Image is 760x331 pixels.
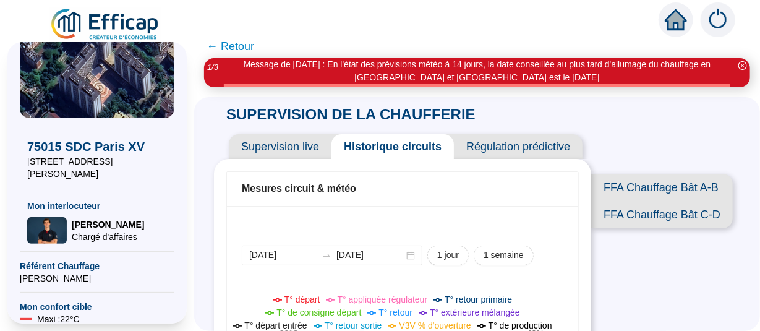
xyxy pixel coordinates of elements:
span: swap-right [322,251,331,260]
img: efficap energie logo [49,7,161,42]
span: T° appliquée régulateur [337,294,427,304]
span: home [665,9,687,31]
span: Historique circuits [331,134,454,159]
i: 1 / 3 [207,62,218,72]
button: 1 semaine [474,246,534,265]
span: T° de production [489,320,552,330]
div: Mesures circuit & météo [242,181,563,196]
span: 75015 SDC Paris XV [27,138,167,155]
button: 1 jour [427,246,469,265]
span: Maxi : 22 °C [37,313,80,325]
span: Mon interlocuteur [27,200,167,212]
span: [PERSON_NAME] [20,272,174,285]
span: [STREET_ADDRESS][PERSON_NAME] [27,155,167,180]
span: Mon confort cible [20,301,174,313]
span: T° départ [284,294,320,304]
span: ← Retour [207,38,254,55]
span: [PERSON_NAME] [72,218,144,231]
span: Régulation prédictive [454,134,583,159]
span: T° de consigne départ [276,307,361,317]
span: T° départ entrée [244,320,307,330]
span: T° retour sortie [325,320,382,330]
span: T° extérieure mélangée [430,307,520,317]
img: Chargé d'affaires [27,217,67,244]
span: 1 jour [437,249,459,262]
span: Supervision live [229,134,331,159]
span: T° retour primaire [445,294,512,304]
span: V3V % d'ouverture [399,320,471,330]
span: FFA Chauffage Bât C-D [591,201,733,228]
span: FFA Chauffage Bât A-B [591,174,733,201]
span: 1 semaine [484,249,524,262]
span: to [322,251,331,260]
input: Date de fin [336,249,404,262]
img: alerts [701,2,735,37]
span: T° retour [378,307,412,317]
span: Chargé d'affaires [72,231,144,243]
input: Date de début [249,249,317,262]
span: close-circle [738,61,747,70]
span: Référent Chauffage [20,260,174,272]
div: Message de [DATE] : En l'état des prévisions météo à 14 jours, la date conseillée au plus tard d'... [224,58,730,84]
span: SUPERVISION DE LA CHAUFFERIE [214,106,488,123]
